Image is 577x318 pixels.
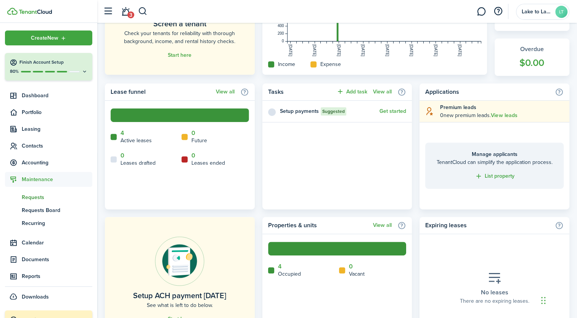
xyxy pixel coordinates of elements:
[121,152,124,159] a: 0
[22,159,92,167] span: Accounting
[101,4,115,19] button: Open sidebar
[22,255,92,263] span: Documents
[191,130,195,137] a: 0
[121,159,156,167] home-widget-title: Leases drafted
[495,39,569,76] a: Overdue$0.00
[153,18,206,29] home-placeholder-title: Screen a tenant
[320,60,341,68] home-widget-title: Expense
[216,89,235,95] a: View all
[5,191,92,204] a: Requests
[502,56,562,70] widget-stats-count: $0.00
[425,87,551,96] home-widget-title: Applications
[385,44,389,56] tspan: [DATE]
[278,60,295,68] home-widget-title: Income
[409,44,413,56] tspan: [DATE]
[491,112,517,119] a: View leads
[5,204,92,217] a: Requests Board
[191,152,195,159] a: 0
[5,269,92,284] a: Reports
[22,272,92,280] span: Reports
[138,5,148,18] button: Search
[121,137,152,145] home-widget-title: Active leases
[277,24,284,28] tspan: 400
[425,221,551,230] home-widget-title: Expiring leases
[22,175,92,183] span: Maintenance
[155,236,204,286] img: Online payments
[481,288,508,297] placeholder-title: No leases
[361,44,365,56] tspan: [DATE]
[268,87,333,96] home-widget-title: Tasks
[22,142,92,150] span: Contacts
[22,92,92,100] span: Dashboard
[474,2,489,21] a: Messaging
[19,10,52,14] img: TenantCloud
[5,217,92,230] a: Recurring
[373,89,392,95] a: View all
[541,289,546,312] div: Drag
[440,111,564,119] explanation-description: 0 new premium leads .
[539,281,577,318] iframe: Chat Widget
[127,11,134,18] span: 3
[118,2,133,21] a: Notifications
[458,44,462,56] tspan: [DATE]
[278,263,281,270] a: 4
[7,8,18,15] img: TenantCloud
[191,137,207,145] home-widget-title: Future
[373,222,392,228] a: View all
[433,150,556,158] home-placeholder-title: Manage applicants
[22,125,92,133] span: Leasing
[349,270,365,278] home-widget-title: Vacant
[147,301,213,309] home-placeholder-description: See what is left to do below.
[280,107,319,115] widget-list-item-title: Setup payments
[19,59,88,66] h4: Finish Account Setup
[10,68,19,75] p: 80%
[502,45,562,54] widget-stats-title: Overdue
[312,44,317,56] tspan: [DATE]
[22,206,92,214] span: Requests Board
[111,87,212,96] home-widget-title: Lease funnel
[433,158,556,166] home-placeholder-description: TenantCloud can simplify the application process.
[288,44,292,56] tspan: [DATE]
[22,219,92,227] span: Recurring
[22,193,92,201] span: Requests
[5,31,92,45] button: Open menu
[22,239,92,247] span: Calendar
[492,5,505,18] button: Open resource center
[425,107,434,116] i: soft
[22,293,49,301] span: Downloads
[522,9,552,14] span: Lake to Lake Enterprises LLC
[277,31,284,35] tspan: 200
[282,39,284,43] tspan: 0
[5,88,92,103] a: Dashboard
[122,29,238,45] home-placeholder-description: Check your tenants for reliability with thorough background, income, and rental history checks.
[22,108,92,116] span: Portfolio
[336,87,367,96] button: Add task
[322,108,345,115] span: Suggested
[31,35,58,41] span: Create New
[133,290,226,301] home-placeholder-title: Setup ACH payment [DATE]
[278,270,301,278] home-widget-title: Occupied
[460,297,529,305] placeholder-description: There are no expiring leases.
[440,103,564,111] explanation-title: Premium leads
[349,263,353,270] a: 0
[5,53,92,80] button: Finish Account Setup80%
[191,159,225,167] home-widget-title: Leases ended
[475,172,514,181] a: List property
[268,221,370,230] home-widget-title: Properties & units
[379,108,406,114] a: Get started
[555,6,567,18] avatar-text: LT
[433,44,437,56] tspan: [DATE]
[336,44,341,56] tspan: [DATE]
[121,130,124,137] a: 4
[168,52,191,58] a: Start here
